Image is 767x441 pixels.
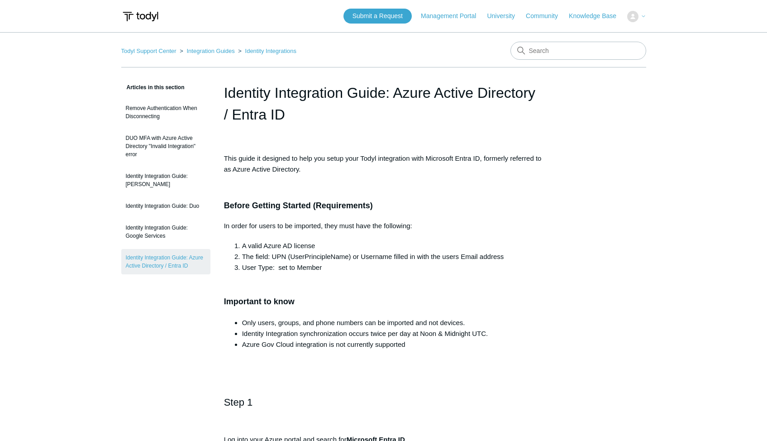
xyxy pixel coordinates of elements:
a: Identity Integration Guide: Duo [121,197,210,215]
a: Management Portal [421,11,485,21]
a: Identity Integration Guide: Azure Active Directory / Entra ID [121,249,210,274]
a: Todyl Support Center [121,48,176,54]
li: A valid Azure AD license [242,240,543,251]
p: In order for users to be imported, they must have the following: [224,220,543,231]
h2: Step 1 [224,394,543,426]
a: Integration Guides [186,48,234,54]
a: University [487,11,524,21]
span: Articles in this section [121,84,185,91]
li: Todyl Support Center [121,48,178,54]
a: Knowledge Base [569,11,625,21]
a: Submit a Request [343,9,412,24]
li: The field: UPN (UserPrincipleName) or Username filled in with the users Email address [242,251,543,262]
p: This guide it designed to help you setup your Todyl integration with Microsoft Entra ID, formerly... [224,153,543,175]
a: DUO MFA with Azure Active Directory "Invalid Integration" error [121,129,210,163]
a: Identity Integrations [245,48,296,54]
li: Azure Gov Cloud integration is not currently supported [242,339,543,350]
h1: Identity Integration Guide: Azure Active Directory / Entra ID [224,82,543,125]
a: Remove Authentication When Disconnecting [121,100,210,125]
h3: Important to know [224,282,543,308]
a: Community [526,11,567,21]
h3: Before Getting Started (Requirements) [224,199,543,212]
li: User Type: set to Member [242,262,543,273]
li: Only users, groups, and phone numbers can be imported and not devices. [242,317,543,328]
a: Identity Integration Guide: Google Services [121,219,210,244]
li: Integration Guides [178,48,236,54]
a: Identity Integration Guide: [PERSON_NAME] [121,168,210,193]
img: Todyl Support Center Help Center home page [121,8,160,25]
li: Identity Integration synchronization occurs twice per day at Noon & Midnight UTC. [242,328,543,339]
input: Search [510,42,646,60]
li: Identity Integrations [236,48,296,54]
